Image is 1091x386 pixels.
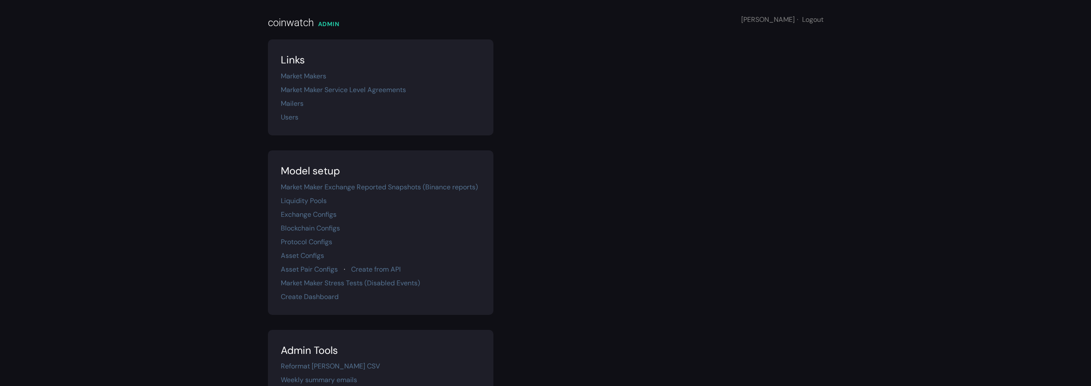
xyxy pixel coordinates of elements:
a: Mailers [281,99,304,108]
span: · [344,265,345,274]
a: Weekly summary emails [281,375,357,384]
a: Users [281,113,298,122]
div: ADMIN [318,20,340,29]
a: Market Maker Stress Tests (Disabled Events) [281,278,420,287]
a: Liquidity Pools [281,196,327,205]
a: Create Dashboard [281,292,339,301]
a: Blockchain Configs [281,224,340,233]
div: [PERSON_NAME] [741,15,824,25]
a: Market Maker Exchange Reported Snapshots (Binance reports) [281,183,478,192]
div: Admin Tools [281,343,481,358]
span: · [797,15,798,24]
div: coinwatch [268,15,314,30]
a: Protocol Configs [281,237,332,246]
a: Reformat [PERSON_NAME] CSV [281,362,380,371]
div: Links [281,52,481,68]
a: Create from API [351,265,401,274]
a: Market Maker Service Level Agreements [281,85,406,94]
a: Asset Configs [281,251,324,260]
div: Model setup [281,163,481,179]
a: Market Makers [281,72,326,81]
a: Exchange Configs [281,210,337,219]
a: Asset Pair Configs [281,265,338,274]
a: Logout [802,15,824,24]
